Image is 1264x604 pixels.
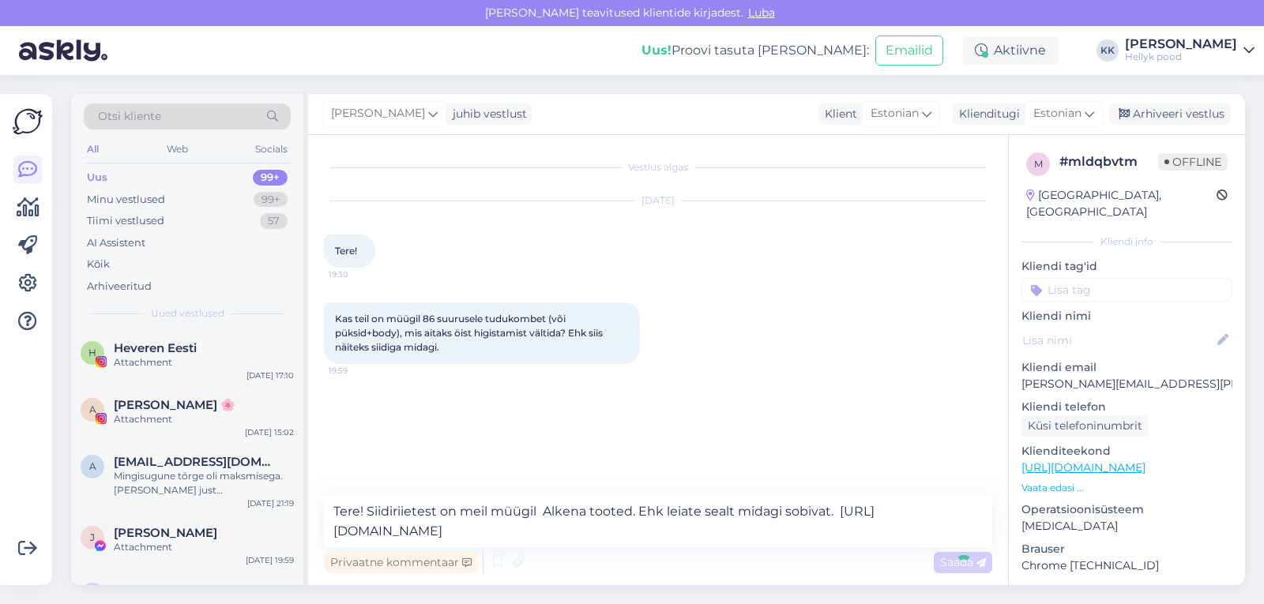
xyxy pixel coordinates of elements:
[89,403,96,415] span: A
[335,245,357,257] span: Tere!
[818,106,857,122] div: Klient
[1021,376,1232,392] p: [PERSON_NAME][EMAIL_ADDRESS][PERSON_NAME][DOMAIN_NAME]
[13,107,43,137] img: Askly Logo
[1021,443,1232,460] p: Klienditeekond
[114,355,294,370] div: Attachment
[743,6,780,20] span: Luba
[252,139,291,159] div: Socials
[88,347,96,358] span: H
[98,108,161,125] span: Otsi kliente
[1158,153,1228,171] span: Offline
[1021,359,1232,376] p: Kliendi email
[1033,105,1082,122] span: Estonian
[114,469,294,497] div: Mingisugune tõrge oli maksmisega. [PERSON_NAME] just [PERSON_NAME] teavitus, et makse läks kenast...
[87,279,152,294] div: Arhiveeritud
[1021,481,1232,495] p: Vaata edasi ...
[953,106,1020,122] div: Klienditugi
[254,192,288,208] div: 99+
[641,43,671,58] b: Uus!
[962,36,1059,65] div: Aktiivne
[87,192,165,208] div: Minu vestlused
[1059,152,1158,171] div: # mldqbvtm
[151,306,224,321] span: Uued vestlused
[324,193,992,208] div: [DATE]
[335,313,605,353] span: Kas teil on müügil 86 suurusele tudukombet (või püksid+body), mis aitaks öist higistamist vältida...
[87,213,164,229] div: Tiimi vestlused
[1021,415,1149,437] div: Küsi telefoninumbrit
[641,41,869,60] div: Proovi tasuta [PERSON_NAME]:
[114,540,294,554] div: Attachment
[1021,234,1232,249] div: Kliendi info
[446,106,527,122] div: juhib vestlust
[324,160,992,174] div: Vestlus algas
[329,365,388,377] span: 19:59
[114,398,235,412] span: Andra 🌸
[260,213,288,229] div: 57
[1097,39,1119,62] div: KK
[246,554,294,566] div: [DATE] 19:59
[247,497,294,509] div: [DATE] 21:19
[253,170,288,186] div: 99+
[1034,158,1043,170] span: m
[1022,332,1214,349] input: Lisa nimi
[1125,51,1237,63] div: Hellyk pood
[331,105,425,122] span: [PERSON_NAME]
[1021,541,1232,557] p: Brauser
[246,370,294,381] div: [DATE] 17:10
[1021,518,1232,535] p: [MEDICAL_DATA]
[114,583,217,597] span: Lenna Schmidt
[87,235,145,251] div: AI Assistent
[1021,399,1232,415] p: Kliendi telefon
[89,460,96,472] span: a
[114,455,278,469] span: annamariataidla@gmail.com
[1021,258,1232,275] p: Kliendi tag'id
[1021,308,1232,325] p: Kliendi nimi
[329,268,388,280] span: 19:30
[871,105,919,122] span: Estonian
[1021,501,1232,518] p: Operatsioonisüsteem
[90,531,95,543] span: J
[1026,187,1217,220] div: [GEOGRAPHIC_DATA], [GEOGRAPHIC_DATA]
[114,526,217,540] span: Jane Sõna
[1125,38,1237,51] div: [PERSON_NAME]
[1125,38,1255,63] a: [PERSON_NAME]Hellyk pood
[87,257,110,272] div: Kõik
[1021,557,1232,574] p: Chrome [TECHNICAL_ID]
[114,412,294,426] div: Attachment
[1021,278,1232,302] input: Lisa tag
[1109,103,1231,125] div: Arhiveeri vestlus
[114,341,197,355] span: Heveren Eesti
[875,36,943,66] button: Emailid
[245,426,294,438] div: [DATE] 15:02
[87,170,107,186] div: Uus
[1021,460,1145,475] a: [URL][DOMAIN_NAME]
[164,139,191,159] div: Web
[84,139,102,159] div: All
